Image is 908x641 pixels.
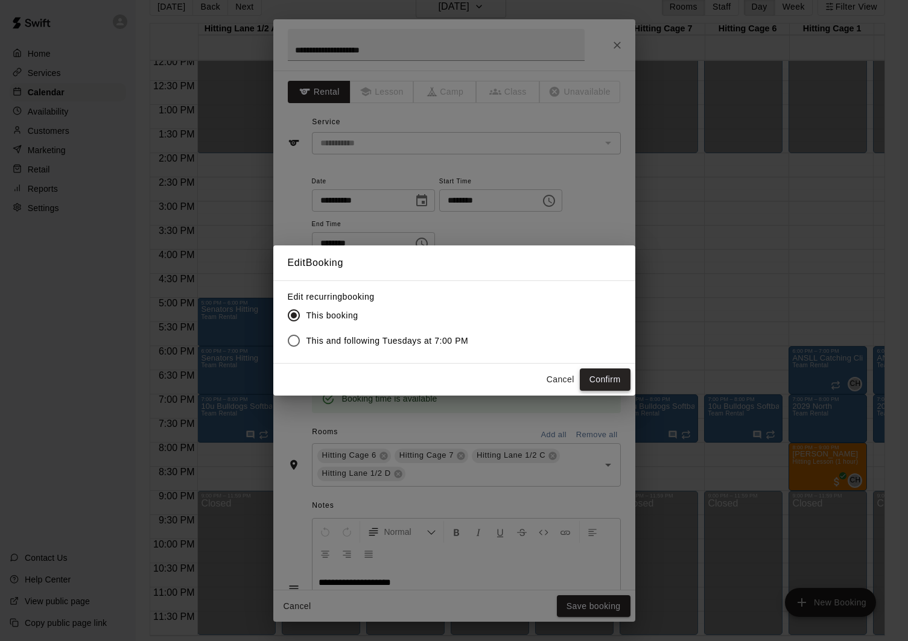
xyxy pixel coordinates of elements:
button: Confirm [580,368,630,391]
h2: Edit Booking [273,245,635,280]
span: This and following Tuesdays at 7:00 PM [306,335,469,347]
label: Edit recurring booking [288,291,478,303]
span: This booking [306,309,358,322]
button: Cancel [541,368,580,391]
